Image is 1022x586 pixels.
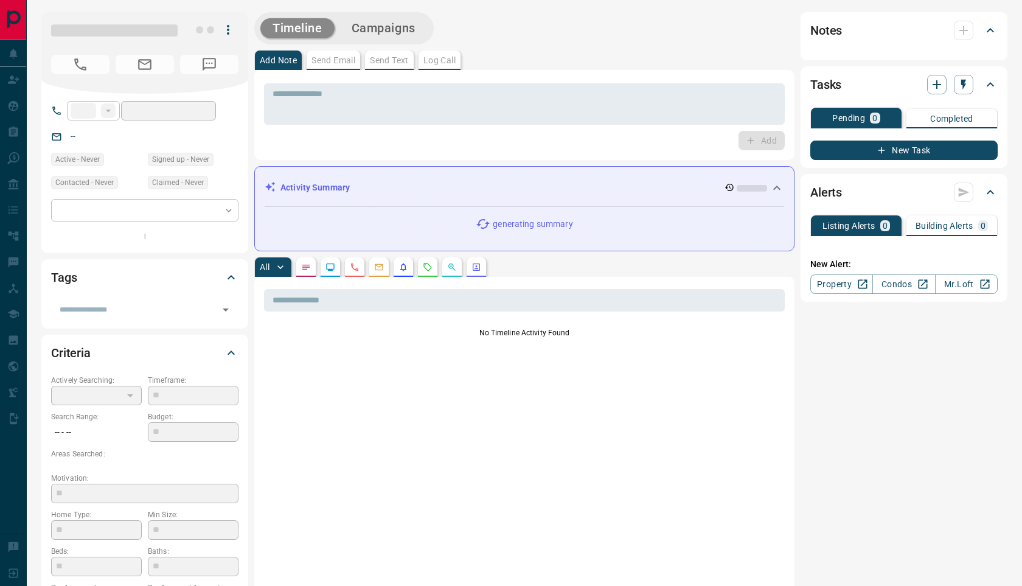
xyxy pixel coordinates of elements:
[471,262,481,272] svg: Agent Actions
[810,183,842,202] h2: Alerts
[447,262,457,272] svg: Opportunities
[301,262,311,272] svg: Notes
[260,56,297,65] p: Add Note
[148,546,238,557] p: Baths:
[51,375,142,386] p: Actively Searching:
[148,509,238,520] p: Min Size:
[148,375,238,386] p: Timeframe:
[260,263,269,271] p: All
[350,262,360,272] svg: Calls
[872,114,877,122] p: 0
[51,546,142,557] p: Beds:
[810,141,998,160] button: New Task
[810,274,873,294] a: Property
[822,221,875,230] p: Listing Alerts
[810,178,998,207] div: Alerts
[930,114,973,123] p: Completed
[180,55,238,74] span: No Number
[55,153,100,166] span: Active - Never
[423,262,433,272] svg: Requests
[493,218,572,231] p: generating summary
[325,262,335,272] svg: Lead Browsing Activity
[916,221,973,230] p: Building Alerts
[51,343,91,363] h2: Criteria
[810,21,842,40] h2: Notes
[810,75,841,94] h2: Tasks
[51,509,142,520] p: Home Type:
[51,411,142,422] p: Search Range:
[832,114,865,122] p: Pending
[935,274,998,294] a: Mr.Loft
[374,262,384,272] svg: Emails
[810,258,998,271] p: New Alert:
[116,55,174,74] span: No Email
[51,473,238,484] p: Motivation:
[264,327,785,338] p: No Timeline Activity Found
[152,176,204,189] span: Claimed - Never
[51,263,238,292] div: Tags
[51,448,238,459] p: Areas Searched:
[71,131,75,141] a: --
[981,221,985,230] p: 0
[217,301,234,318] button: Open
[265,176,784,199] div: Activity Summary
[51,268,77,287] h2: Tags
[148,411,238,422] p: Budget:
[883,221,888,230] p: 0
[55,176,114,189] span: Contacted - Never
[280,181,350,194] p: Activity Summary
[260,18,335,38] button: Timeline
[51,422,142,442] p: -- - --
[872,274,935,294] a: Condos
[51,338,238,368] div: Criteria
[810,70,998,99] div: Tasks
[339,18,428,38] button: Campaigns
[51,55,109,74] span: No Number
[810,16,998,45] div: Notes
[398,262,408,272] svg: Listing Alerts
[152,153,209,166] span: Signed up - Never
